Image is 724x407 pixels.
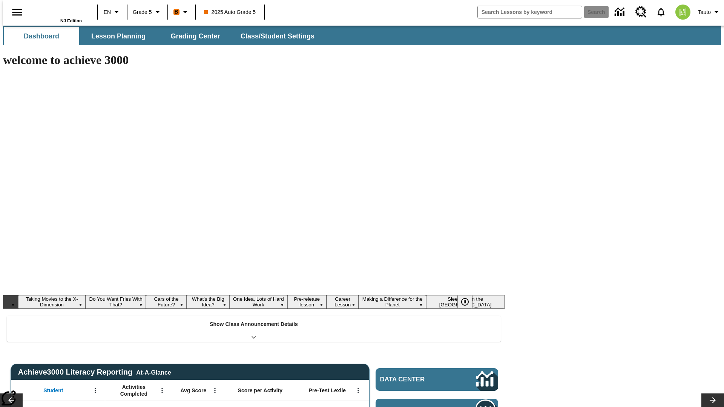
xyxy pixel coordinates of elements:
div: Show Class Announcement Details [7,316,501,342]
button: Grade: Grade 5, Select a grade [130,5,165,19]
span: Student [43,387,63,394]
span: Class/Student Settings [241,32,314,41]
button: Class/Student Settings [235,27,321,45]
a: Notifications [651,2,671,22]
span: B [175,7,178,17]
button: Slide 7 Career Lesson [327,295,359,309]
button: Grading Center [158,27,233,45]
span: Tauto [698,8,711,16]
button: Open Menu [156,385,168,396]
button: Open Menu [209,385,221,396]
span: EN [104,8,111,16]
span: Lesson Planning [91,32,146,41]
button: Language: EN, Select a language [100,5,124,19]
button: Boost Class color is orange. Change class color [170,5,193,19]
button: Slide 5 One Idea, Lots of Hard Work [230,295,287,309]
button: Dashboard [4,27,79,45]
img: avatar image [675,5,690,20]
p: Show Class Announcement Details [210,320,298,328]
button: Open Menu [353,385,364,396]
span: Achieve3000 Literacy Reporting [18,368,171,376]
button: Slide 1 Taking Movies to the X-Dimension [18,295,86,309]
div: SubNavbar [3,27,321,45]
span: Pre-Test Lexile [309,387,346,394]
button: Slide 3 Cars of the Future? [146,295,187,309]
button: Slide 8 Making a Difference for the Planet [359,295,426,309]
div: At-A-Glance [136,368,171,376]
button: Slide 9 Sleepless in the Animal Kingdom [426,295,505,309]
button: Select a new avatar [671,2,695,22]
a: Resource Center, Will open in new tab [631,2,651,22]
span: Score per Activity [238,387,283,394]
button: Slide 4 What's the Big Idea? [187,295,230,309]
button: Profile/Settings [695,5,724,19]
span: 2025 Auto Grade 5 [204,8,256,16]
a: Home [33,3,82,18]
div: Home [33,3,82,23]
button: Slide 6 Pre-release lesson [287,295,327,309]
span: Grade 5 [133,8,152,16]
span: Dashboard [24,32,59,41]
button: Lesson carousel, Next [701,393,724,407]
button: Open side menu [6,1,28,23]
span: Grading Center [170,32,220,41]
button: Pause [457,295,472,309]
h1: welcome to achieve 3000 [3,53,505,67]
div: Pause [457,295,480,309]
div: SubNavbar [3,26,721,45]
span: Activities Completed [109,384,159,397]
span: NJ Edition [60,18,82,23]
button: Open Menu [90,385,101,396]
button: Slide 2 Do You Want Fries With That? [86,295,146,309]
a: Data Center [376,368,498,391]
span: Data Center [380,376,451,383]
button: Lesson Planning [81,27,156,45]
input: search field [478,6,582,18]
a: Data Center [610,2,631,23]
span: Avg Score [180,387,206,394]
